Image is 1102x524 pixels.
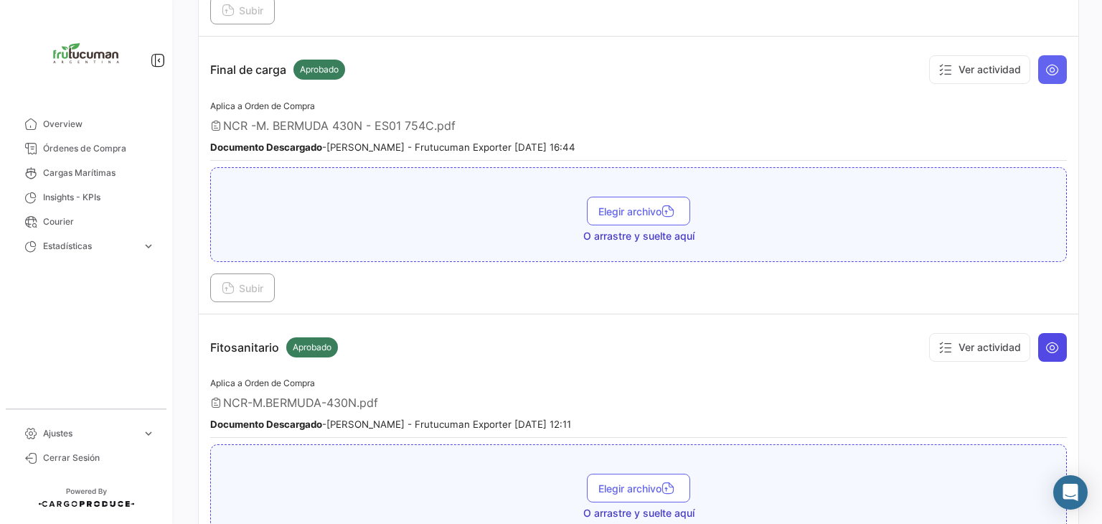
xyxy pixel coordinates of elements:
span: Aprobado [293,341,331,354]
p: Fitosanitario [210,337,338,357]
b: Documento Descargado [210,141,322,153]
a: Overview [11,112,161,136]
span: expand_more [142,240,155,253]
span: Elegir archivo [598,482,679,495]
span: expand_more [142,427,155,440]
span: Aplica a Orden de Compra [210,100,315,111]
div: Abrir Intercom Messenger [1053,475,1088,510]
span: Courier [43,215,155,228]
button: Ver actividad [929,55,1030,84]
a: Insights - KPIs [11,185,161,210]
span: Cargas Marítimas [43,167,155,179]
b: Documento Descargado [210,418,322,430]
img: logo+frutucuman+2.jpg [50,17,122,89]
span: Aprobado [300,63,339,76]
span: NCR-M.BERMUDA-430N.pdf [223,396,378,410]
span: Cerrar Sesión [43,452,155,464]
p: Final de carga [210,60,345,80]
a: Courier [11,210,161,234]
span: NCR -M. BERMUDA 430N - ES01 754C.pdf [223,118,456,133]
span: Subir [222,282,263,294]
button: Ver actividad [929,333,1030,362]
span: Subir [222,4,263,17]
span: Insights - KPIs [43,191,155,204]
span: O arrastre y suelte aquí [583,506,694,520]
button: Elegir archivo [587,474,690,502]
small: - [PERSON_NAME] - Frutucuman Exporter [DATE] 16:44 [210,141,575,153]
a: Cargas Marítimas [11,161,161,185]
span: Overview [43,118,155,131]
button: Elegir archivo [587,197,690,225]
span: O arrastre y suelte aquí [583,229,694,243]
button: Subir [210,273,275,302]
a: Órdenes de Compra [11,136,161,161]
span: Estadísticas [43,240,136,253]
span: Ajustes [43,427,136,440]
span: Órdenes de Compra [43,142,155,155]
small: - [PERSON_NAME] - Frutucuman Exporter [DATE] 12:11 [210,418,571,430]
span: Aplica a Orden de Compra [210,378,315,388]
span: Elegir archivo [598,205,679,217]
